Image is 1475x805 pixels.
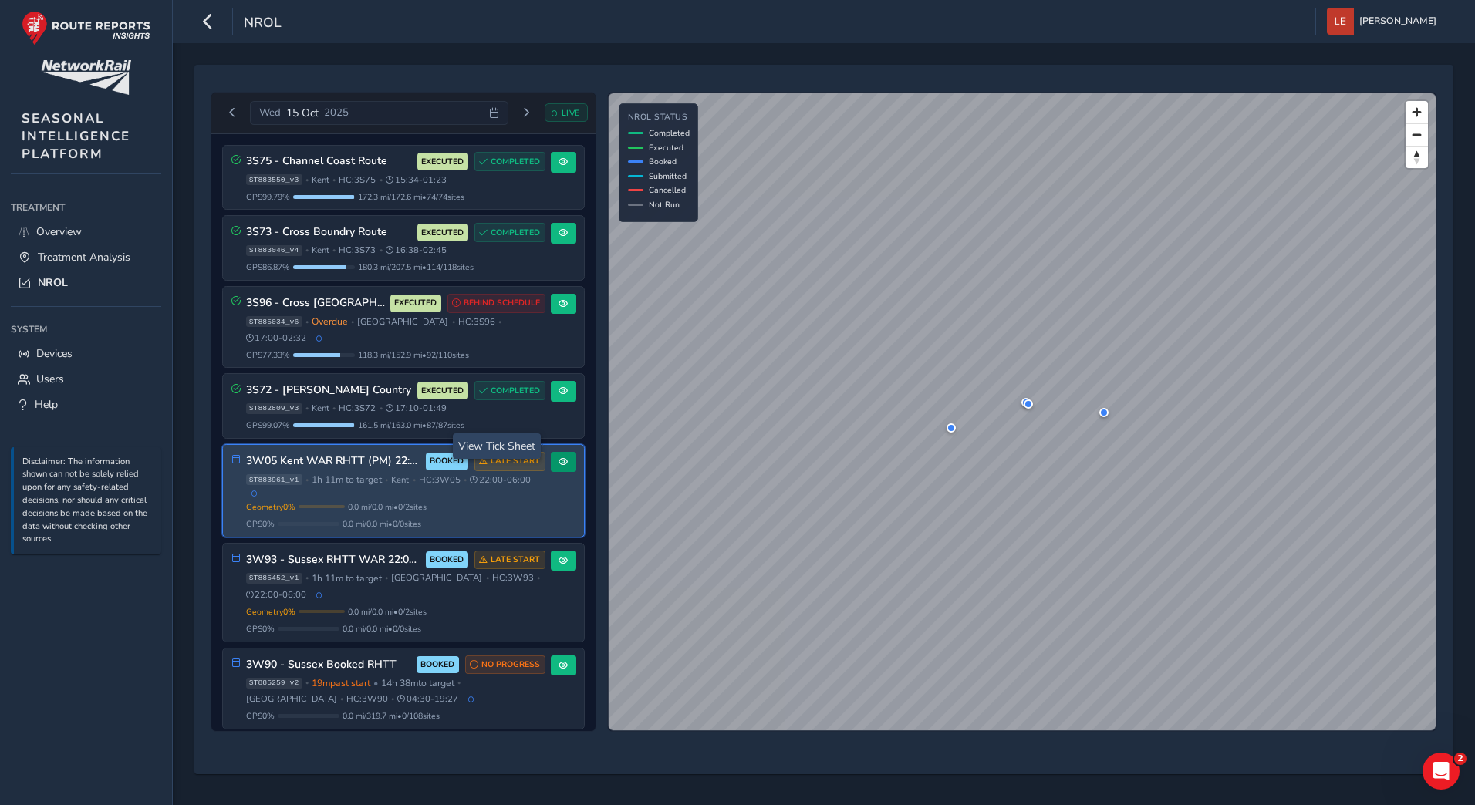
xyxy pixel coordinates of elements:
span: ST883046_v4 [246,245,302,256]
span: • [305,679,309,687]
span: 2 [1454,753,1467,765]
span: Completed [649,127,690,139]
span: 0.0 mi / 0.0 mi • 0 / 2 sites [348,606,427,618]
span: Devices [36,346,73,361]
h4: NROL Status [628,113,690,123]
span: LATE START [491,455,540,467]
h3: 3S72 - [PERSON_NAME] Country [246,384,412,397]
span: • [305,476,309,484]
span: NROL [244,13,282,35]
span: HC: 3S75 [339,174,376,186]
span: HC: 3S72 [339,402,376,414]
button: Previous day [220,103,245,123]
button: Zoom out [1406,123,1428,146]
a: NROL [11,270,161,295]
button: Zoom in [1406,101,1428,123]
span: 17:10 - 01:49 [386,402,447,414]
a: Overview [11,219,161,244]
span: COMPLETED [491,227,540,239]
span: Kent [312,244,329,256]
span: BOOKED [420,658,454,671]
span: EXECUTED [421,156,464,168]
img: rr logo [22,11,150,45]
span: Overview [36,224,82,239]
span: • [380,404,383,413]
span: GPS 0 % [246,518,275,530]
span: 14h 38m to target [381,677,454,689]
span: GPS 77.33 % [246,349,290,361]
span: • [332,246,336,254]
span: [GEOGRAPHIC_DATA] [391,572,482,584]
span: • [457,679,461,687]
span: EXECUTED [421,227,464,239]
span: 0.0 mi / 0.0 mi • 0 / 0 sites [343,518,421,530]
span: • [332,176,336,184]
span: 15 Oct [286,106,319,120]
span: GPS 0 % [246,623,275,635]
span: HC: 3S96 [458,316,495,328]
span: 118.3 mi / 152.9 mi • 92 / 110 sites [358,349,469,361]
span: Kent [312,174,329,186]
span: Not Run [649,199,680,211]
span: ST882809_v3 [246,403,302,414]
div: System [11,318,161,341]
span: 0.0 mi / 0.0 mi • 0 / 2 sites [348,501,427,513]
span: Booked [649,156,677,167]
span: NROL [38,275,68,290]
div: Treatment [11,196,161,219]
span: 2025 [324,106,349,120]
span: ST883550_v3 [246,174,302,185]
span: • [385,574,388,582]
span: HC: 3W05 [419,474,461,486]
span: • [305,246,309,254]
button: Next day [514,103,539,123]
span: NO PROGRESS [481,658,540,671]
span: 04:30 - 19:27 [397,693,458,705]
span: Kent [391,474,409,486]
span: GPS 99.79 % [246,191,290,203]
a: Devices [11,341,161,366]
h3: 3S75 - Channel Coast Route [246,155,412,168]
span: SEASONAL INTELLIGENCE PLATFORM [22,109,130,163]
span: • [464,476,467,484]
span: • [305,574,309,582]
span: 172.3 mi / 172.6 mi • 74 / 74 sites [358,191,464,203]
span: • [305,318,309,326]
span: 0.0 mi / 319.7 mi • 0 / 108 sites [343,710,440,722]
span: [GEOGRAPHIC_DATA] [246,693,337,705]
span: 0.0 mi / 0.0 mi • 0 / 0 sites [343,623,421,635]
span: Overdue [312,315,348,328]
h3: 3W05 Kent WAR RHTT (PM) 22:00 - 06:00 [246,455,420,468]
canvas: Map [609,93,1436,730]
span: LATE START [491,554,540,566]
span: BOOKED [430,455,464,467]
span: • [380,246,383,254]
h3: 3S73 - Cross Boundry Route [246,226,412,239]
span: 180.3 mi / 207.5 mi • 114 / 118 sites [358,261,474,273]
img: customer logo [41,60,131,95]
span: 22:00 - 06:00 [246,589,307,601]
span: LIVE [562,107,580,119]
iframe: Intercom live chat [1423,753,1460,790]
a: Users [11,366,161,392]
span: ST885259_v2 [246,678,302,689]
span: Treatment Analysis [38,250,130,264]
span: 161.5 mi / 163.0 mi • 87 / 87 sites [358,419,464,431]
span: [PERSON_NAME] [1359,8,1436,35]
span: • [537,574,540,582]
button: [PERSON_NAME] [1327,8,1442,35]
span: Executed [649,142,683,153]
span: 1h 11m to target [312,572,382,584]
h3: 3S96 - Cross [GEOGRAPHIC_DATA] [246,297,385,310]
span: GPS 86.87 % [246,261,290,273]
span: COMPLETED [491,156,540,168]
span: Users [36,372,64,386]
span: • [305,404,309,413]
span: • [351,318,354,326]
span: • [340,695,343,703]
span: 1h 11m to target [312,473,382,486]
span: • [486,574,489,582]
span: BEHIND SCHEDULE [464,297,540,309]
span: • [452,318,455,326]
span: Help [35,397,58,412]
